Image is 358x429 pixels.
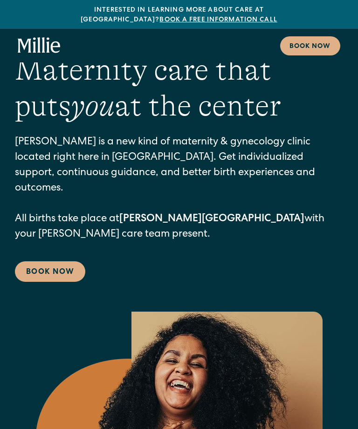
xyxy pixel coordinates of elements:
[159,17,277,23] a: Book a free information call
[15,52,343,124] h1: Maternity care that puts at the center
[18,37,61,54] a: home
[280,36,340,55] a: Book now
[15,6,343,25] div: Interested in learning more about care at [GEOGRAPHIC_DATA]?
[15,261,85,282] a: Book Now
[119,214,304,225] strong: [PERSON_NAME][GEOGRAPHIC_DATA]
[289,42,331,52] div: Book now
[71,89,115,123] em: you
[15,135,343,243] p: [PERSON_NAME] is a new kind of maternity & gynecology clinic located right here in [GEOGRAPHIC_DA...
